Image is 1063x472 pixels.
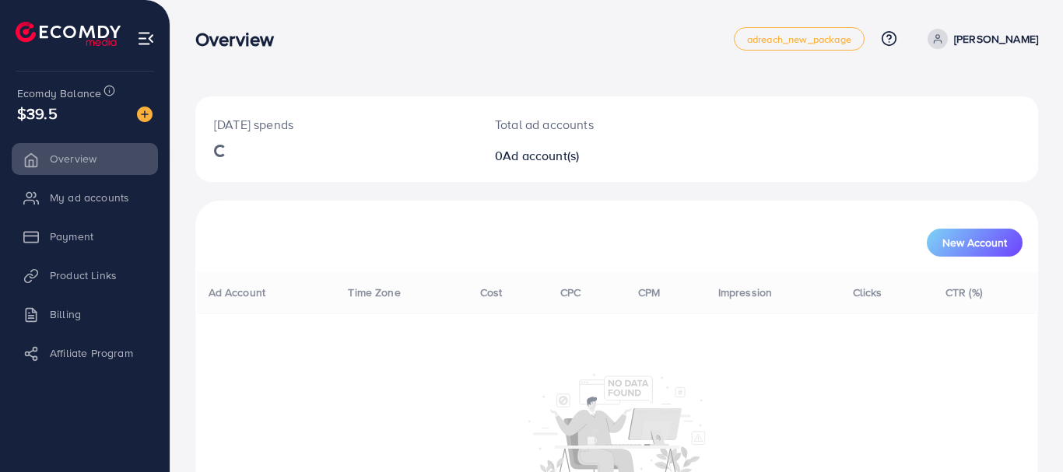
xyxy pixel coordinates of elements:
p: [DATE] spends [214,115,458,134]
img: menu [137,30,155,47]
h2: 0 [495,149,668,163]
img: image [137,107,153,122]
img: logo [16,22,121,46]
span: Ad account(s) [503,147,579,164]
a: [PERSON_NAME] [921,29,1038,49]
span: $39.5 [17,102,58,124]
p: Total ad accounts [495,115,668,134]
a: adreach_new_package [734,27,865,51]
span: adreach_new_package [747,34,851,44]
h3: Overview [195,28,286,51]
span: New Account [942,237,1007,248]
span: Ecomdy Balance [17,86,101,101]
p: [PERSON_NAME] [954,30,1038,48]
button: New Account [927,229,1023,257]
